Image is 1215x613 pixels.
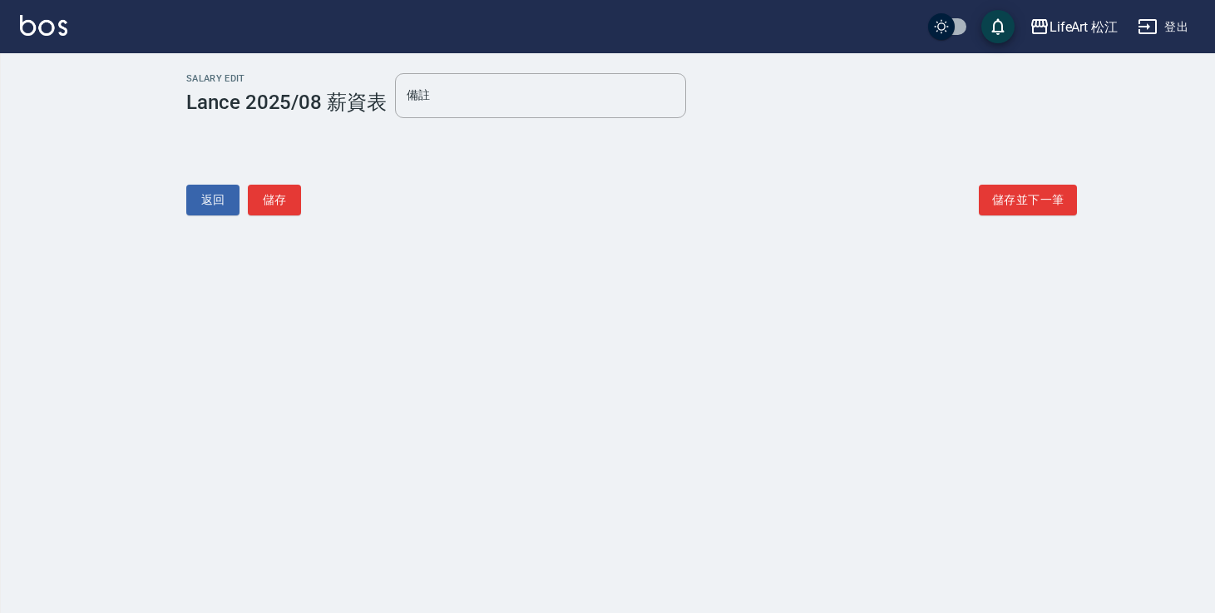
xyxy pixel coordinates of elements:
button: LifeArt 松江 [1023,10,1125,44]
img: Logo [20,15,67,36]
button: 登出 [1131,12,1195,42]
div: LifeArt 松江 [1050,17,1119,37]
button: save [981,10,1015,43]
h2: Salary Edit [186,73,387,84]
button: 儲存 [248,185,301,215]
button: 返回 [186,185,240,215]
button: 儲存並下一筆 [979,185,1077,215]
h3: Lance 2025/08 薪資表 [186,91,387,114]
